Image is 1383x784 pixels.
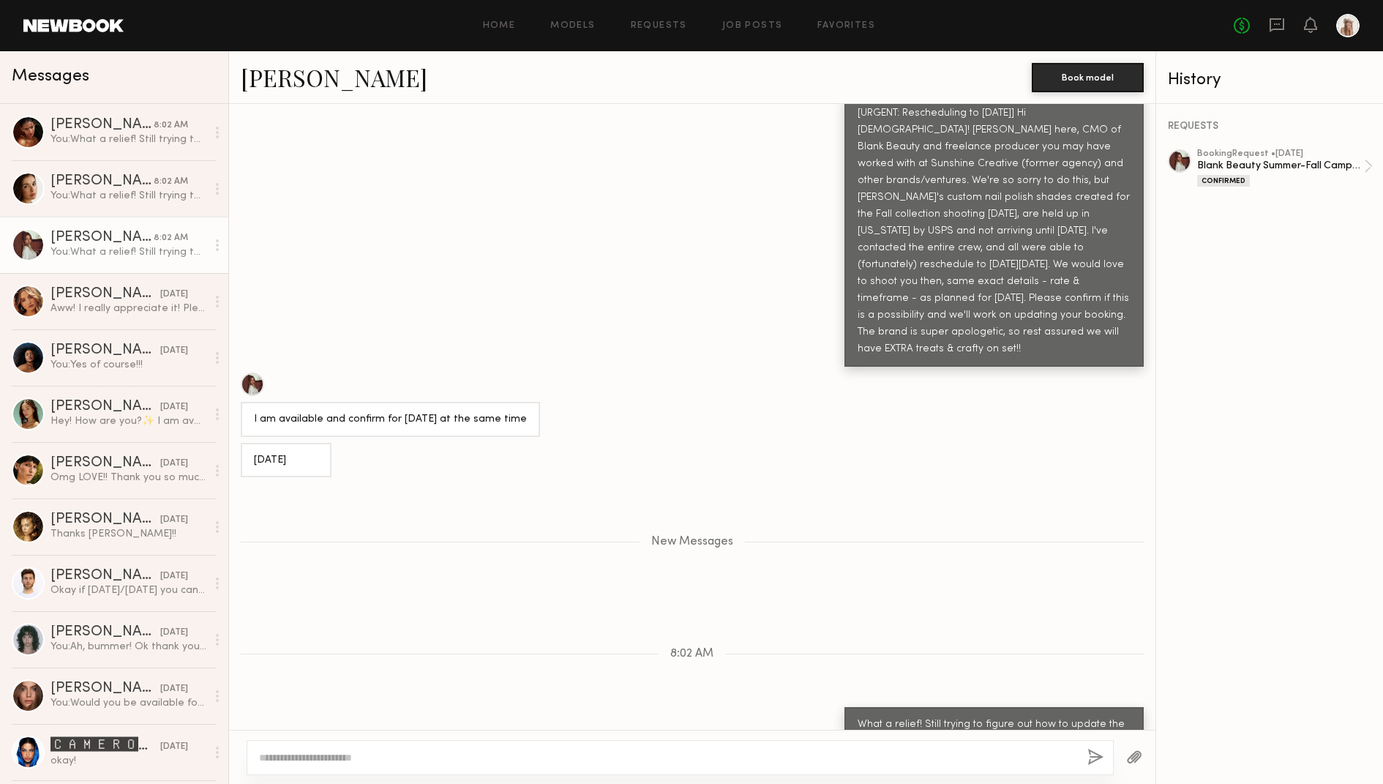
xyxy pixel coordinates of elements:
div: 8:02 AM [154,175,188,189]
a: Models [550,21,595,31]
div: [DATE] [160,400,188,414]
div: 8:02 AM [154,231,188,245]
div: Okay if [DATE]/[DATE] you can leave it somewhere I can grab it that would be appreciated👌🏻 [50,583,206,597]
div: I am available and confirm for [DATE] at the same time [254,411,527,428]
div: [PERSON_NAME] [50,569,160,583]
div: Blank Beauty Summer-Fall Campaign (Nail Polish) [1197,159,1364,173]
div: Thanks [PERSON_NAME]!! [50,527,206,541]
div: [PERSON_NAME] [50,400,160,414]
div: You: Yes of course!!! [50,358,206,372]
div: [PERSON_NAME] [50,231,154,245]
a: Book model [1032,70,1144,83]
div: History [1168,72,1373,89]
div: [DATE] [254,452,318,469]
div: [PERSON_NAME] [50,682,160,696]
div: [PERSON_NAME] [50,174,154,189]
a: Favorites [817,21,875,31]
div: [DATE] [160,740,188,754]
span: 8:02 AM [670,648,713,660]
div: What a relief! Still trying to figure out how to update the job request on our end - NB not the e... [858,717,1131,784]
div: Omg LOVE!! Thank you so much!! xx [50,471,206,485]
a: Requests [631,21,687,31]
span: Messages [12,68,89,85]
a: Job Posts [722,21,783,31]
div: [DATE] [160,513,188,527]
div: REQUESTS [1168,122,1373,132]
div: [DATE] [160,288,188,302]
div: You: What a relief! Still trying to figure out how to update the job request on our end - NB not ... [50,132,206,146]
div: [DATE] [160,626,188,640]
a: bookingRequest •[DATE]Blank Beauty Summer-Fall Campaign (Nail Polish)Confirmed [1197,149,1373,187]
div: booking Request • [DATE] [1197,149,1364,159]
div: [DATE] [160,682,188,696]
div: Aww! I really appreciate it! Please reach out again! 🩷 [50,302,206,316]
button: Book model [1032,63,1144,92]
div: [PERSON_NAME] [50,343,160,358]
div: [PERSON_NAME] [50,118,154,132]
a: Home [483,21,516,31]
div: [PERSON_NAME] [50,456,160,471]
div: 8:02 AM [154,119,188,132]
div: [PERSON_NAME] [50,287,160,302]
div: [PERSON_NAME] [50,512,160,527]
div: [URGENT: Rescheduling to [DATE]] Hi [DEMOGRAPHIC_DATA]! [PERSON_NAME] here, CMO of Blank Beauty a... [858,105,1131,357]
span: New Messages [651,536,733,548]
div: You: Ah, bummer! Ok thank you for letting us know. [50,640,206,654]
div: You: Would you be available for a 1h shoot with a nail polish brand on Weds 7/23? [50,696,206,710]
div: Hey! How are you?✨ I am available! My rate is 110 an hour, so 220 :) [50,414,206,428]
div: You: What a relief! Still trying to figure out how to update the job request on our end - NB not ... [50,189,206,203]
div: okay! [50,754,206,768]
div: [DATE] [160,457,188,471]
div: [DATE] [160,344,188,358]
div: [PERSON_NAME] [50,625,160,640]
div: [DATE] [160,570,188,583]
div: 🅲🅰🅼🅴🆁🅾🅽 🆂. [50,736,160,754]
div: You: What a relief! Still trying to figure out how to update the job request on our end - NB not ... [50,245,206,259]
a: [PERSON_NAME] [241,61,427,93]
div: Confirmed [1197,175,1250,187]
